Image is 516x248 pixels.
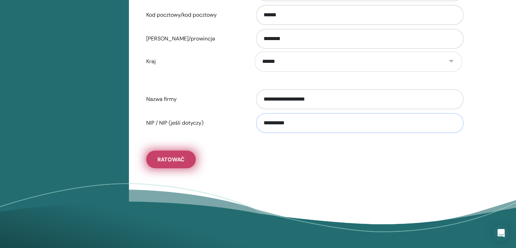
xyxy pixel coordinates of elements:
[141,117,250,129] label: NIP / NIP (jeśli dotyczy)
[141,55,250,68] label: Kraj
[141,8,250,21] label: Kod pocztowy/kod pocztowy
[141,32,250,45] label: [PERSON_NAME]/prowincja
[493,225,509,241] div: Open Intercom Messenger
[141,93,250,106] label: Nazwa firmy
[157,156,185,163] span: Ratować
[146,150,196,168] button: Ratować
